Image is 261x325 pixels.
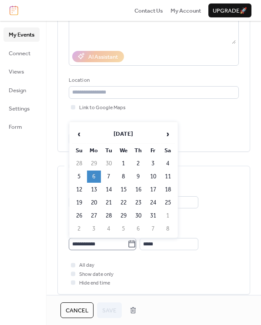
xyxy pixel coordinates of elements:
[146,144,160,157] th: Fr
[3,27,40,41] a: My Events
[3,120,40,134] a: Form
[208,3,251,17] button: Upgrade🚀
[146,223,160,235] td: 7
[72,184,86,196] td: 12
[161,144,175,157] th: Sa
[131,223,145,235] td: 6
[161,171,175,183] td: 11
[72,223,86,235] td: 2
[131,197,145,209] td: 23
[146,171,160,183] td: 10
[161,223,175,235] td: 8
[79,270,114,279] span: Show date only
[87,223,101,235] td: 3
[161,197,175,209] td: 25
[9,30,34,39] span: My Events
[87,210,101,222] td: 27
[72,171,86,183] td: 5
[146,184,160,196] td: 17
[171,6,201,15] a: My Account
[117,144,130,157] th: We
[79,104,126,112] span: Link to Google Maps
[134,7,163,15] span: Contact Us
[60,302,94,318] button: Cancel
[69,76,237,85] div: Location
[161,184,175,196] td: 18
[72,144,86,157] th: Su
[117,157,130,170] td: 1
[9,104,30,113] span: Settings
[9,67,24,76] span: Views
[3,46,40,60] a: Connect
[131,144,145,157] th: Th
[146,157,160,170] td: 3
[9,123,22,131] span: Form
[87,125,160,144] th: [DATE]
[3,64,40,78] a: Views
[3,101,40,115] a: Settings
[161,125,174,143] span: ›
[131,210,145,222] td: 30
[87,144,101,157] th: Mo
[117,210,130,222] td: 29
[79,261,94,270] span: All day
[161,210,175,222] td: 1
[72,197,86,209] td: 19
[171,7,201,15] span: My Account
[9,86,26,95] span: Design
[117,197,130,209] td: 22
[102,223,116,235] td: 4
[102,171,116,183] td: 7
[3,83,40,97] a: Design
[131,184,145,196] td: 16
[9,49,30,58] span: Connect
[87,197,101,209] td: 20
[161,157,175,170] td: 4
[87,157,101,170] td: 29
[102,144,116,157] th: Tu
[131,157,145,170] td: 2
[73,125,86,143] span: ‹
[72,210,86,222] td: 26
[87,171,101,183] td: 6
[66,306,88,315] span: Cancel
[79,279,110,288] span: Hide end time
[117,223,130,235] td: 5
[213,7,247,15] span: Upgrade 🚀
[102,184,116,196] td: 14
[134,6,163,15] a: Contact Us
[117,184,130,196] td: 15
[102,197,116,209] td: 21
[146,197,160,209] td: 24
[131,171,145,183] td: 9
[146,210,160,222] td: 31
[10,6,18,15] img: logo
[102,210,116,222] td: 28
[117,171,130,183] td: 8
[72,157,86,170] td: 28
[102,157,116,170] td: 30
[87,184,101,196] td: 13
